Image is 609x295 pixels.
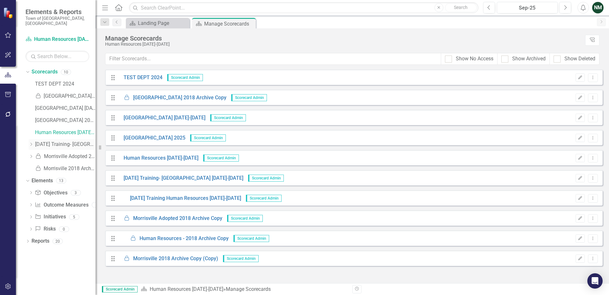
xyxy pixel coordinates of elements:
[456,55,493,63] div: Show No Access
[119,235,229,242] a: Human Resources - 2018 Archive Copy
[105,35,582,42] div: Manage Scorecards
[32,238,49,245] a: Reports
[32,177,53,185] a: Elements
[35,141,96,148] a: [DATE] Training- [GEOGRAPHIC_DATA] [DATE]-[DATE]
[119,195,241,202] a: [DATE] Training Human Resources [DATE]-[DATE]
[59,226,69,232] div: 0
[150,286,223,292] a: Human Resources [DATE]-[DATE]
[119,134,185,142] a: [GEOGRAPHIC_DATA] 2025
[35,117,96,124] a: [GEOGRAPHIC_DATA] 2025
[119,74,162,81] a: TEST DEPT 2024
[227,215,263,222] span: Scorecard Admin
[35,165,96,172] a: Morrisville 2018 Archive Copy (Copy)
[119,255,218,262] a: Morrisville 2018 Archive Copy (Copy)
[138,19,188,27] div: Landing Page
[71,190,81,195] div: 3
[231,94,267,101] span: Scorecard Admin
[25,16,89,26] small: Town of [GEOGRAPHIC_DATA], [GEOGRAPHIC_DATA]
[3,7,14,19] img: ClearPoint Strategy
[141,286,347,293] div: » Manage Scorecards
[69,214,79,220] div: 5
[499,4,555,12] div: Sep-25
[445,3,477,12] button: Search
[25,8,89,16] span: Elements & Reports
[35,225,55,233] a: Risks
[92,202,102,208] div: 5
[105,42,582,47] div: Human Resources [DATE]-[DATE]
[190,134,226,141] span: Scorecard Admin
[35,80,96,88] a: TEST DEPT 2024
[454,5,468,10] span: Search
[167,74,203,81] span: Scorecard Admin
[53,238,63,244] div: 20
[25,36,89,43] a: Human Resources [DATE]-[DATE]
[587,273,603,289] div: Open Intercom Messenger
[119,94,226,102] a: [GEOGRAPHIC_DATA] 2018 Archive Copy
[35,129,96,136] a: Human Resources [DATE]-[DATE]
[35,213,66,221] a: Initiatives
[35,153,96,160] a: Morrisville Adopted 2018 Archive Copy
[119,175,243,182] a: [DATE] Training- [GEOGRAPHIC_DATA] [DATE]-[DATE]
[105,53,441,65] input: Filter Scorecards...
[35,189,67,197] a: Objectives
[119,155,198,162] a: Human Resources [DATE]-[DATE]
[56,178,66,184] div: 13
[248,175,284,182] span: Scorecard Admin
[204,20,254,28] div: Manage Scorecards
[25,51,89,62] input: Search Below...
[35,201,88,209] a: Outcome Measures
[233,235,269,242] span: Scorecard Admin
[210,114,246,121] span: Scorecard Admin
[35,105,96,112] a: [GEOGRAPHIC_DATA] [DATE]-[DATE]
[119,215,222,222] a: Morrisville Adopted 2018 Archive Copy
[512,55,546,63] div: Show Archived
[592,2,604,13] button: NM
[119,114,205,122] a: [GEOGRAPHIC_DATA] [DATE]-[DATE]
[223,255,259,262] span: Scorecard Admin
[564,55,595,63] div: Show Deleted
[32,68,58,76] a: Scorecards
[127,19,188,27] a: Landing Page
[102,286,138,292] span: Scorecard Admin
[129,2,478,13] input: Search ClearPoint...
[497,2,558,13] button: Sep-25
[61,69,71,75] div: 10
[246,195,282,202] span: Scorecard Admin
[35,93,96,100] a: [GEOGRAPHIC_DATA] 2018 Archive Copy
[203,155,239,162] span: Scorecard Admin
